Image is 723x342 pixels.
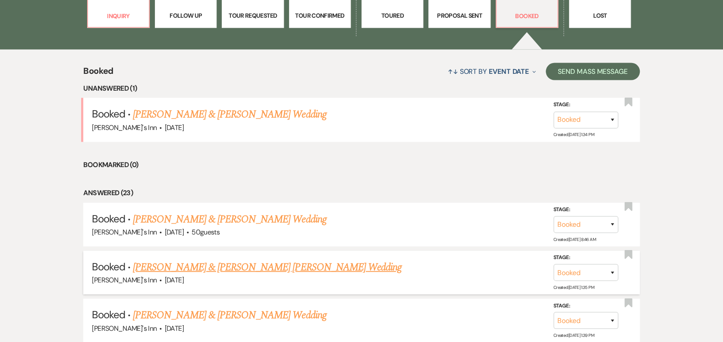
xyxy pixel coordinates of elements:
p: Proposal Sent [434,11,484,20]
span: [PERSON_NAME]'s Inn [92,228,157,237]
a: [PERSON_NAME] & [PERSON_NAME] [PERSON_NAME] Wedding [133,260,402,275]
span: Booked [92,107,125,120]
span: [DATE] [165,228,184,237]
span: Booked [92,260,125,273]
a: [PERSON_NAME] & [PERSON_NAME] Wedding [133,212,326,227]
span: Booked [92,308,125,321]
span: 50 guests [192,228,220,237]
span: [DATE] [165,324,184,333]
span: Event Date [489,67,529,76]
p: Tour Confirmed [295,11,345,20]
li: Unanswered (1) [83,83,639,94]
span: Created: [DATE] 1:35 PM [553,285,594,290]
p: Booked [502,11,552,21]
p: Inquiry [93,11,144,21]
span: [PERSON_NAME]'s Inn [92,324,157,333]
p: Follow Up [160,11,211,20]
a: [PERSON_NAME] & [PERSON_NAME] Wedding [133,107,326,122]
span: [DATE] [165,123,184,132]
span: [PERSON_NAME]'s Inn [92,123,157,132]
p: Lost [575,11,625,20]
label: Stage: [553,101,618,110]
label: Stage: [553,253,618,263]
li: Bookmarked (0) [83,159,639,171]
p: Toured [367,11,418,20]
button: Sort By Event Date [444,60,539,83]
span: [DATE] [165,275,184,285]
button: Send Mass Message [546,63,640,80]
li: Answered (23) [83,187,639,199]
a: [PERSON_NAME] & [PERSON_NAME] Wedding [133,307,326,323]
span: Created: [DATE] 8:46 AM [553,237,596,242]
span: ↑↓ [448,67,458,76]
label: Stage: [553,205,618,215]
span: [PERSON_NAME]'s Inn [92,275,157,285]
span: Created: [DATE] 1:34 PM [553,132,594,137]
span: Created: [DATE] 1:39 PM [553,332,594,338]
span: Booked [92,212,125,225]
p: Tour Requested [227,11,278,20]
span: Booked [83,64,113,83]
label: Stage: [553,301,618,311]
